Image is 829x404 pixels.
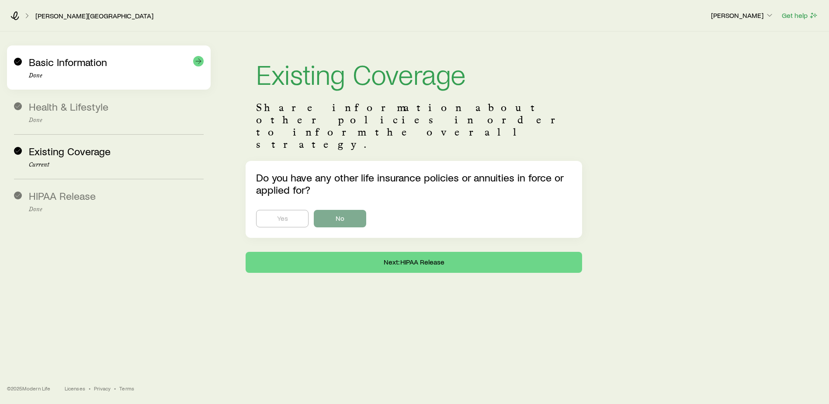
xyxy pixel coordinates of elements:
button: [PERSON_NAME] [711,10,774,21]
a: [PERSON_NAME][GEOGRAPHIC_DATA] [35,12,154,20]
a: Terms [119,385,134,392]
button: Next: HIPAA Release [246,252,582,273]
span: HIPAA Release [29,189,96,202]
button: Yes [256,210,309,227]
button: No [314,210,366,227]
p: Done [29,206,204,213]
h1: Existing Coverage [256,59,572,87]
button: Get help [781,10,819,21]
span: • [89,385,90,392]
span: • [114,385,116,392]
a: Licenses [65,385,85,392]
p: © 2025 Modern Life [7,385,51,392]
p: Current [29,161,204,168]
p: [PERSON_NAME] [711,11,774,20]
p: Done [29,117,204,124]
span: Existing Coverage [29,145,111,157]
a: Privacy [94,385,111,392]
p: Do you have any other life insurance policies or annuities in force or applied for? [256,171,572,196]
span: Basic Information [29,56,107,68]
p: Done [29,72,204,79]
span: Health & Lifestyle [29,100,108,113]
p: Share information about other policies in order to inform the overall strategy. [256,101,572,150]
